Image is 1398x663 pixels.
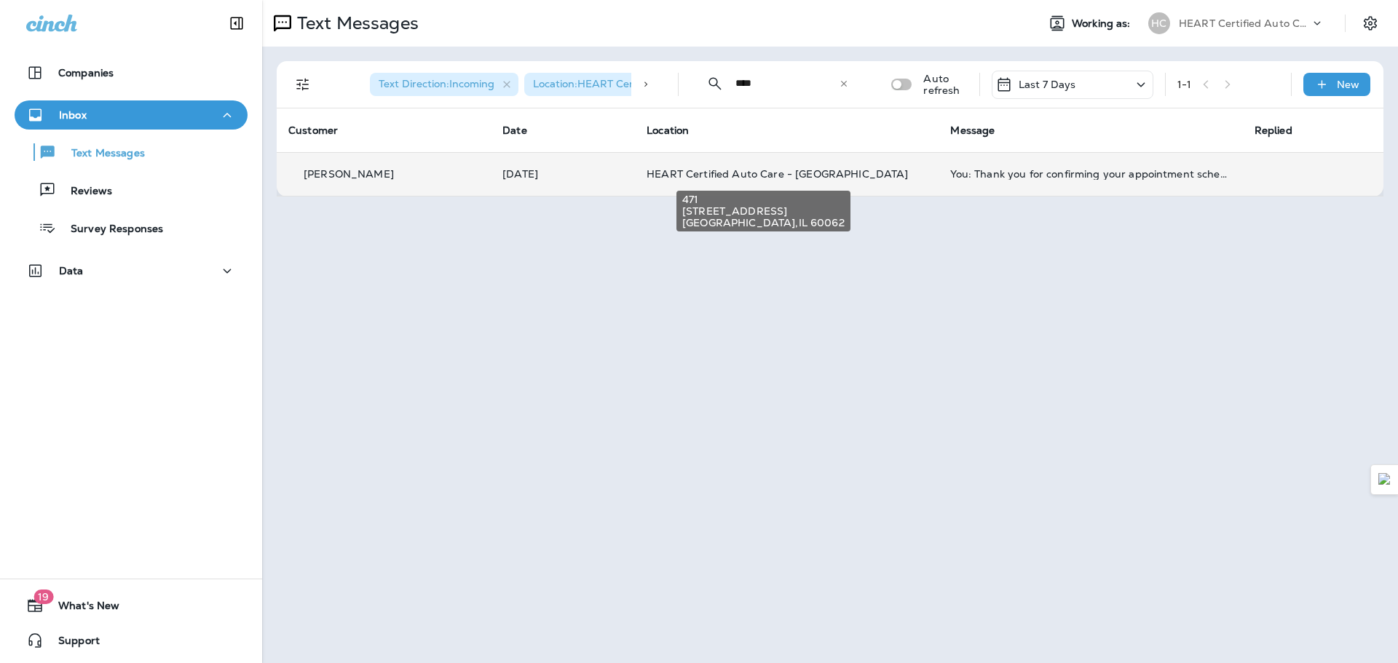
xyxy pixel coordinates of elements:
[1255,124,1292,137] span: Replied
[59,265,84,277] p: Data
[950,124,995,137] span: Message
[647,124,689,137] span: Location
[1072,17,1134,30] span: Working as:
[682,217,845,229] span: [GEOGRAPHIC_DATA] , IL 60062
[15,175,248,205] button: Reviews
[304,168,394,180] p: [PERSON_NAME]
[370,73,518,96] div: Text Direction:Incoming
[1177,79,1191,90] div: 1 - 1
[682,205,845,217] span: [STREET_ADDRESS]
[44,600,119,617] span: What's New
[923,73,967,96] p: Auto refresh
[15,58,248,87] button: Companies
[700,69,730,98] button: Collapse Search
[1378,473,1391,486] img: Detect Auto
[57,147,145,161] p: Text Messages
[379,77,494,90] span: Text Direction : Incoming
[288,124,338,137] span: Customer
[15,591,248,620] button: 19What's New
[291,12,419,34] p: Text Messages
[56,185,112,199] p: Reviews
[1019,79,1076,90] p: Last 7 Days
[682,194,845,205] span: 471
[15,137,248,167] button: Text Messages
[647,167,908,180] span: HEART Certified Auto Care - [GEOGRAPHIC_DATA]
[502,124,527,137] span: Date
[56,223,163,237] p: Survey Responses
[950,168,1231,180] div: You: Thank you for confirming your appointment scheduled for 09/12/2025 1:00 PM with HEART Certif...
[58,67,114,79] p: Companies
[15,100,248,130] button: Inbox
[533,77,835,90] span: Location : HEART Certified Auto Care - [GEOGRAPHIC_DATA]
[59,109,87,121] p: Inbox
[1357,10,1383,36] button: Settings
[44,635,100,652] span: Support
[502,168,623,180] p: Sep 11, 2025 09:04 AM
[1337,79,1359,90] p: New
[15,256,248,285] button: Data
[1148,12,1170,34] div: HC
[1179,17,1310,29] p: HEART Certified Auto Care
[288,70,317,99] button: Filters
[15,626,248,655] button: Support
[216,9,257,38] button: Collapse Sidebar
[524,73,786,96] div: Location:HEART Certified Auto Care - [GEOGRAPHIC_DATA]
[33,589,53,604] span: 19
[15,213,248,243] button: Survey Responses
